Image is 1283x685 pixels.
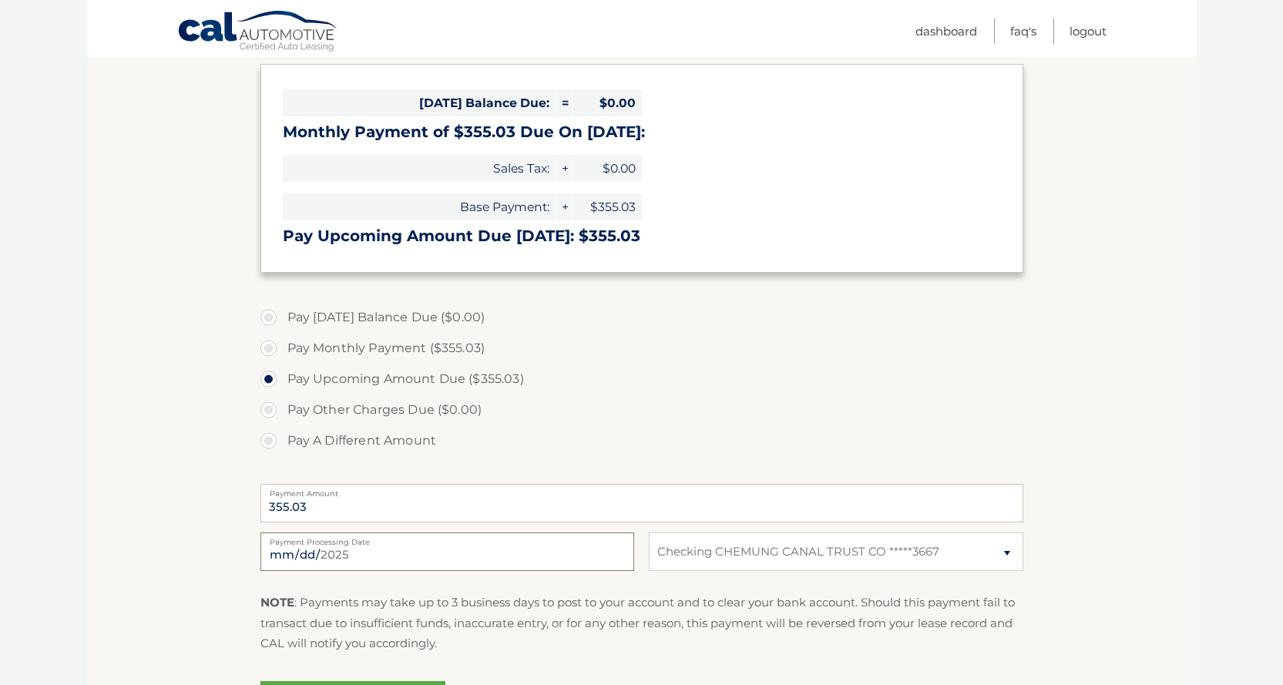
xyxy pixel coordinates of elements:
span: Base Payment: [283,193,556,220]
span: + [556,193,572,220]
label: Pay [DATE] Balance Due ($0.00) [260,302,1023,333]
span: [DATE] Balance Due: [283,89,556,116]
input: Payment Date [260,532,634,571]
label: Pay Monthly Payment ($355.03) [260,333,1023,364]
span: Sales Tax: [283,155,556,182]
a: Logout [1070,18,1107,44]
label: Pay Other Charges Due ($0.00) [260,395,1023,425]
label: Pay A Different Amount [260,425,1023,456]
span: $0.00 [573,155,642,182]
label: Payment Amount [260,484,1023,496]
span: + [556,155,572,182]
input: Payment Amount [260,484,1023,522]
span: = [556,89,572,116]
label: Payment Processing Date [260,532,634,545]
h3: Monthly Payment of $355.03 Due On [DATE]: [283,123,1001,142]
a: Cal Automotive [177,10,339,55]
label: Pay Upcoming Amount Due ($355.03) [260,364,1023,395]
h3: Pay Upcoming Amount Due [DATE]: $355.03 [283,227,1001,246]
span: $0.00 [573,89,642,116]
p: : Payments may take up to 3 business days to post to your account and to clear your bank account.... [260,593,1023,653]
strong: NOTE [260,595,294,609]
a: Dashboard [915,18,977,44]
a: FAQ's [1010,18,1036,44]
span: $355.03 [573,193,642,220]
